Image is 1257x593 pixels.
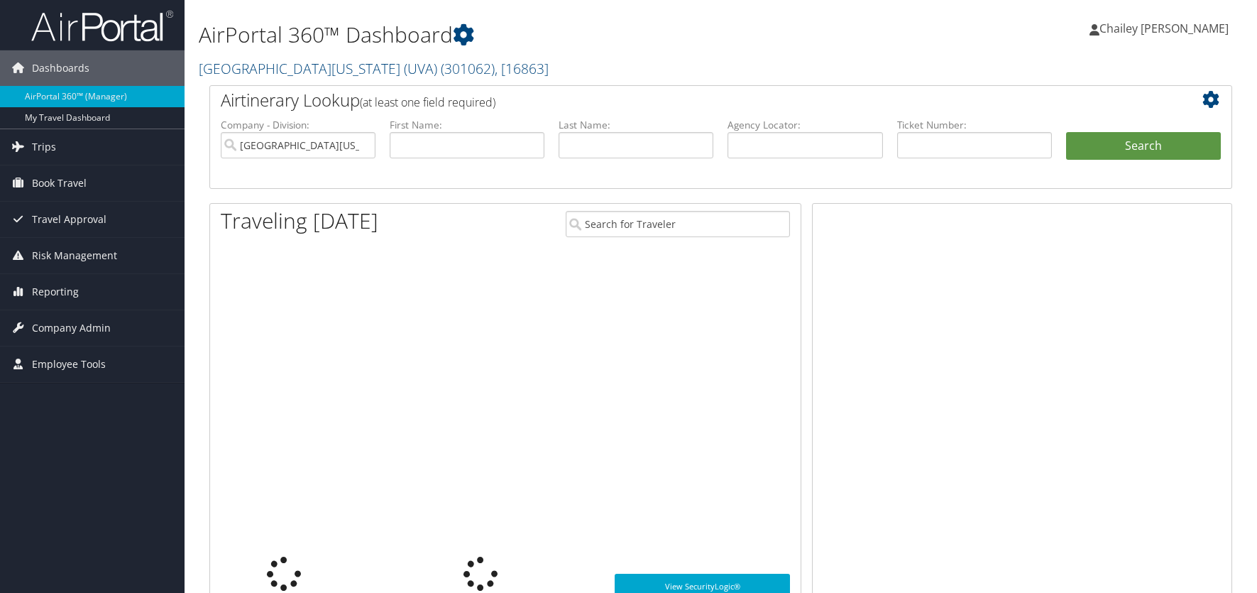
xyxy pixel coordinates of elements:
span: Travel Approval [32,202,106,237]
h2: Airtinerary Lookup [221,88,1136,112]
span: Company Admin [32,310,111,346]
span: Chailey [PERSON_NAME] [1099,21,1229,36]
span: Trips [32,129,56,165]
h1: Traveling [DATE] [221,206,378,236]
span: Dashboards [32,50,89,86]
input: Search for Traveler [566,211,791,237]
label: First Name: [390,118,544,132]
button: Search [1066,132,1221,161]
span: (at least one field required) [360,94,495,110]
span: Book Travel [32,165,87,201]
a: [GEOGRAPHIC_DATA][US_STATE] (UVA) [199,59,549,78]
span: , [ 16863 ] [495,59,549,78]
a: Chailey [PERSON_NAME] [1089,7,1243,50]
label: Company - Division: [221,118,375,132]
h1: AirPortal 360™ Dashboard [199,20,895,50]
span: ( 301062 ) [441,59,495,78]
span: Reporting [32,274,79,310]
label: Ticket Number: [897,118,1052,132]
label: Agency Locator: [728,118,882,132]
span: Risk Management [32,238,117,273]
img: airportal-logo.png [31,9,173,43]
span: Employee Tools [32,347,106,382]
label: Last Name: [559,118,713,132]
